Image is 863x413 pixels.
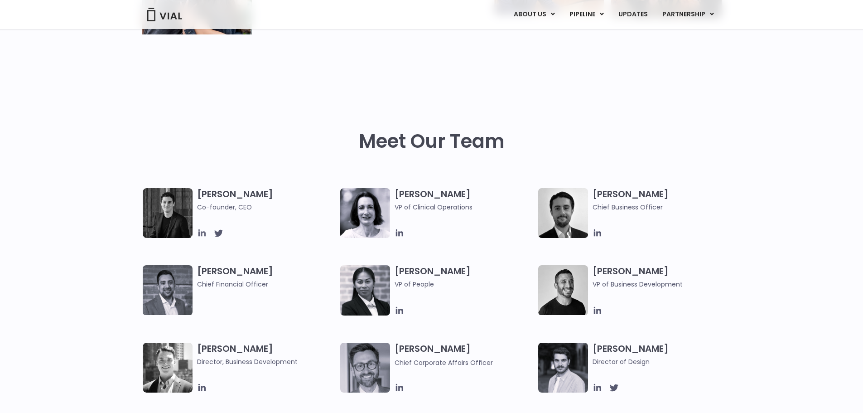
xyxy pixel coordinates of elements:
[538,265,588,315] img: A black and white photo of a man smiling.
[538,343,588,393] img: Headshot of smiling man named Albert
[395,202,534,212] span: VP of Clinical Operations
[197,279,336,289] span: Chief Financial Officer
[593,188,732,212] h3: [PERSON_NAME]
[340,188,390,238] img: Image of smiling woman named Amy
[506,7,562,22] a: ABOUT USMenu Toggle
[197,343,336,367] h3: [PERSON_NAME]
[395,343,534,368] h3: [PERSON_NAME]
[562,7,611,22] a: PIPELINEMenu Toggle
[143,343,193,393] img: A black and white photo of a smiling man in a suit at ARVO 2023.
[395,188,534,212] h3: [PERSON_NAME]
[593,357,732,367] span: Director of Design
[340,265,390,316] img: Catie
[146,8,183,21] img: Vial Logo
[655,7,721,22] a: PARTNERSHIPMenu Toggle
[593,343,732,367] h3: [PERSON_NAME]
[395,265,534,302] h3: [PERSON_NAME]
[197,188,336,212] h3: [PERSON_NAME]
[395,279,534,289] span: VP of People
[593,279,732,289] span: VP of Business Development
[593,265,732,289] h3: [PERSON_NAME]
[197,202,336,212] span: Co-founder, CEO
[143,188,193,238] img: A black and white photo of a man in a suit attending a Summit.
[395,358,493,367] span: Chief Corporate Affairs Officer
[143,265,193,315] img: Headshot of smiling man named Samir
[340,343,390,393] img: Paolo-M
[197,357,336,367] span: Director, Business Development
[197,265,336,289] h3: [PERSON_NAME]
[359,131,505,152] h2: Meet Our Team
[538,188,588,238] img: A black and white photo of a man in a suit holding a vial.
[593,202,732,212] span: Chief Business Officer
[611,7,655,22] a: UPDATES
